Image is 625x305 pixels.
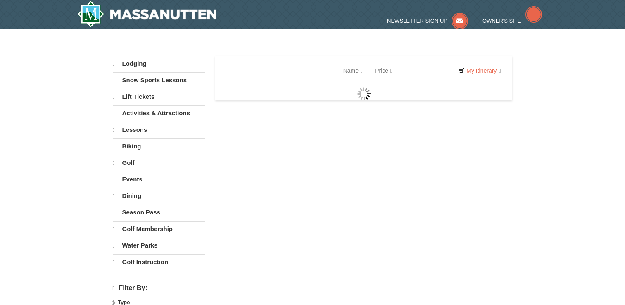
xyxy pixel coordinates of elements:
[113,56,205,71] a: Lodging
[387,18,468,24] a: Newsletter Sign Up
[337,62,369,79] a: Name
[77,1,217,27] img: Massanutten Resort Logo
[453,64,506,77] a: My Itinerary
[113,89,205,105] a: Lift Tickets
[77,1,217,27] a: Massanutten Resort
[113,122,205,138] a: Lessons
[113,138,205,154] a: Biking
[113,254,205,270] a: Golf Instruction
[369,62,399,79] a: Price
[113,188,205,204] a: Dining
[357,87,371,100] img: wait gif
[482,18,521,24] span: Owner's Site
[113,205,205,220] a: Season Pass
[482,18,542,24] a: Owner's Site
[113,221,205,237] a: Golf Membership
[113,155,205,171] a: Golf
[387,18,447,24] span: Newsletter Sign Up
[113,284,205,292] h4: Filter By:
[113,105,205,121] a: Activities & Attractions
[113,172,205,187] a: Events
[113,238,205,253] a: Water Parks
[113,72,205,88] a: Snow Sports Lessons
